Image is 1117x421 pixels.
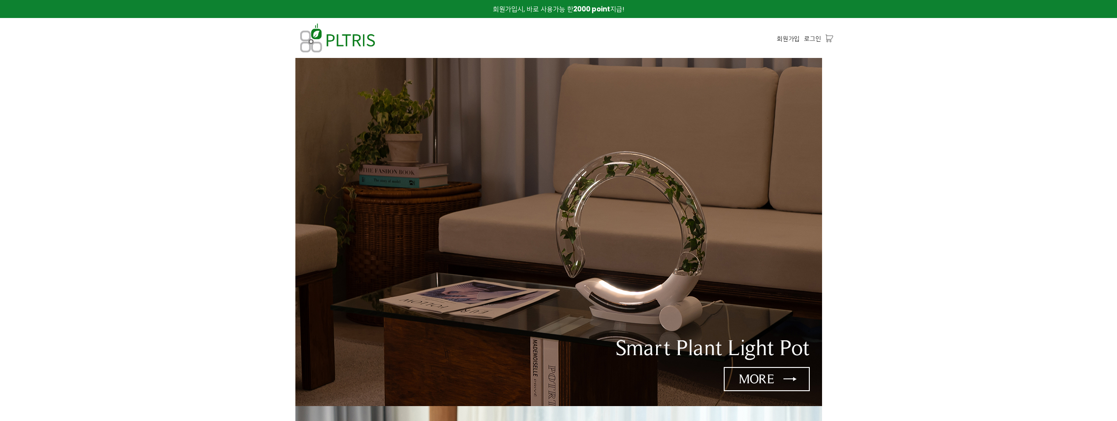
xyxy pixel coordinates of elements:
a: 로그인 [804,34,821,43]
strong: 2000 point [573,4,610,14]
span: 회원가입시, 바로 사용가능 한 지급! [493,4,624,14]
a: 회원가입 [777,34,800,43]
